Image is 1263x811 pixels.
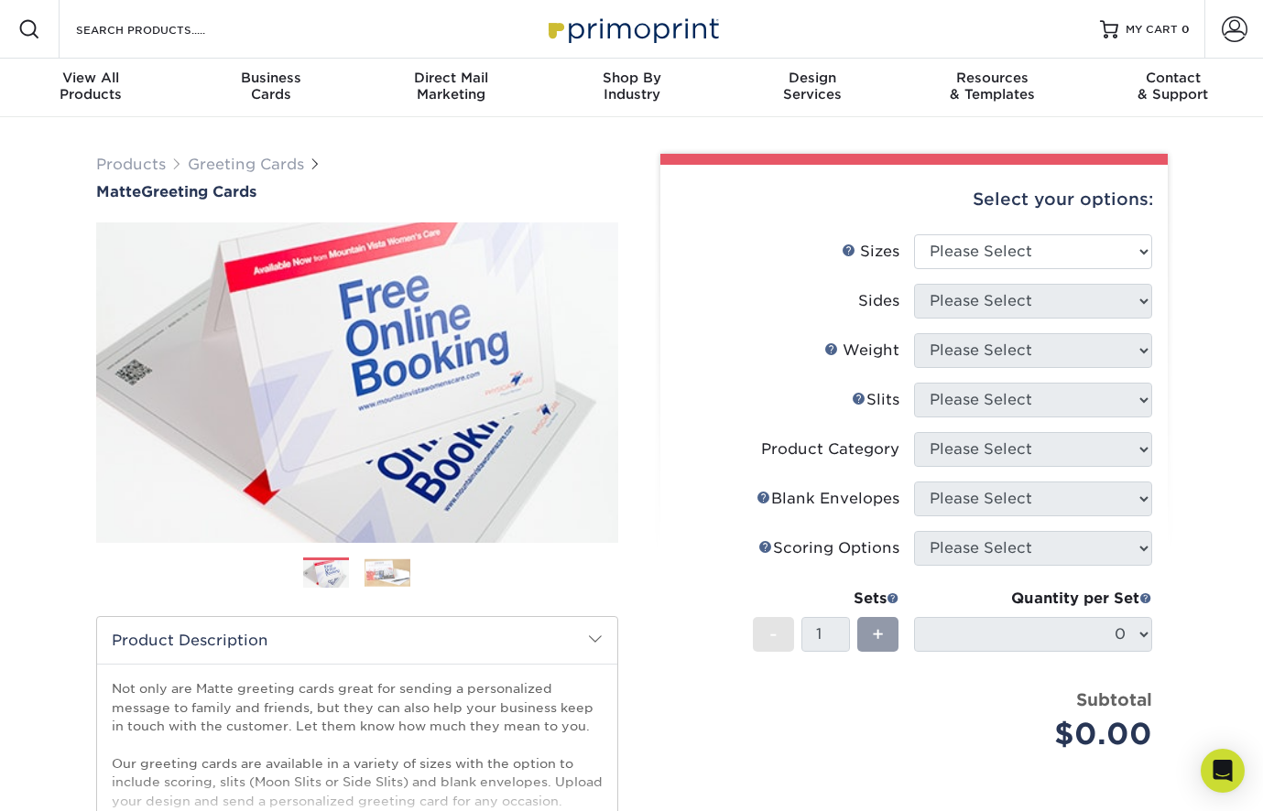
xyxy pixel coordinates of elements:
[361,70,541,103] div: Marketing
[902,59,1083,117] a: Resources& Templates
[365,558,410,587] img: Greeting Cards 02
[872,621,884,648] span: +
[722,59,902,117] a: DesignServices
[541,70,722,86] span: Shop By
[1076,689,1152,709] strong: Subtotal
[675,165,1153,234] div: Select your options:
[180,70,361,103] div: Cards
[361,59,541,117] a: Direct MailMarketing
[541,59,722,117] a: Shop ByIndustry
[180,59,361,117] a: BusinessCards
[1083,59,1263,117] a: Contact& Support
[74,18,253,40] input: SEARCH PRODUCTS.....
[758,537,899,559] div: Scoring Options
[914,588,1152,610] div: Quantity per Set
[824,340,899,362] div: Weight
[96,202,618,563] img: Matte 01
[852,389,899,411] div: Slits
[1126,22,1178,38] span: MY CART
[96,183,618,200] a: MatteGreeting Cards
[540,9,724,49] img: Primoprint
[753,588,899,610] div: Sets
[722,70,902,86] span: Design
[96,156,166,173] a: Products
[180,70,361,86] span: Business
[757,488,899,510] div: Blank Envelopes
[902,70,1083,103] div: & Templates
[902,70,1083,86] span: Resources
[361,70,541,86] span: Direct Mail
[761,438,899,460] div: Product Category
[842,241,899,263] div: Sizes
[722,70,902,103] div: Services
[97,617,617,664] h2: Product Description
[188,156,304,173] a: Greeting Cards
[303,558,349,590] img: Greeting Cards 01
[858,290,899,312] div: Sides
[96,183,141,200] span: Matte
[1083,70,1263,86] span: Contact
[1181,23,1190,36] span: 0
[1083,70,1263,103] div: & Support
[1201,749,1245,793] div: Open Intercom Messenger
[928,712,1152,756] div: $0.00
[96,183,618,200] h1: Greeting Cards
[769,621,778,648] span: -
[541,70,722,103] div: Industry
